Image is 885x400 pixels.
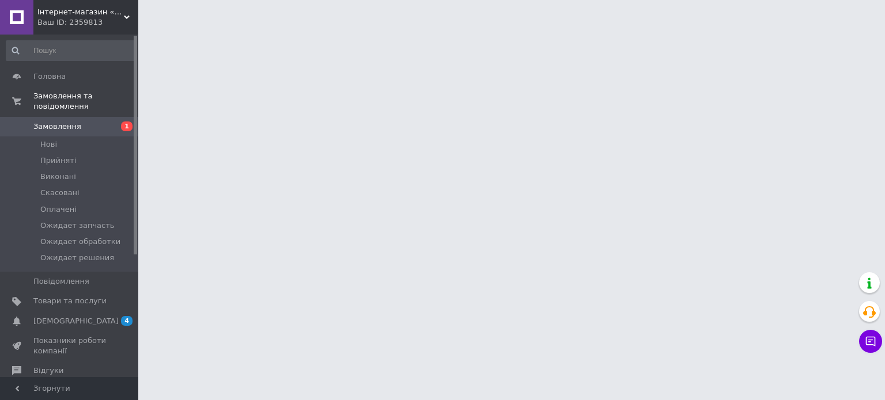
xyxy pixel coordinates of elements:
[859,330,882,353] button: Чат з покупцем
[40,139,57,150] span: Нові
[33,365,63,376] span: Відгуки
[40,253,114,263] span: Ожидает решения
[121,316,133,326] span: 4
[6,40,136,61] input: Пошук
[33,336,107,356] span: Показники роботи компанії
[33,296,107,306] span: Товари та послуги
[121,121,133,131] span: 1
[40,237,120,247] span: Ожидает обработки
[40,155,76,166] span: Прийняті
[40,172,76,182] span: Виконані
[37,7,124,17] span: Інтернет-магазин «Dragon Parts»
[40,220,114,231] span: Ожидает запчасть
[37,17,138,28] div: Ваш ID: 2359813
[33,276,89,287] span: Повідомлення
[33,121,81,132] span: Замовлення
[40,204,77,215] span: Оплачені
[33,91,138,112] span: Замовлення та повідомлення
[33,316,119,326] span: [DEMOGRAPHIC_DATA]
[40,188,80,198] span: Скасовані
[33,71,66,82] span: Головна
